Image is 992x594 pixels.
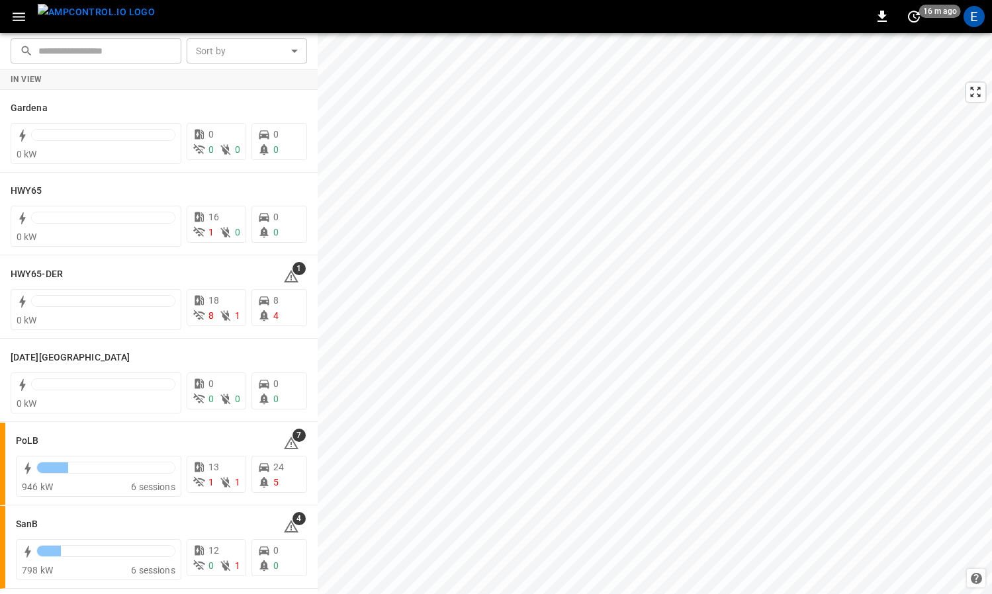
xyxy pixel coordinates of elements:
span: 798 kW [22,565,53,575]
span: 0 [273,144,279,155]
span: 0 [235,394,240,404]
span: 0 [208,560,214,571]
span: 0 kW [17,232,37,242]
span: 0 [235,144,240,155]
span: 0 [208,129,214,140]
span: 16 m ago [919,5,961,18]
button: set refresh interval [903,6,924,27]
span: 18 [208,295,219,306]
span: 0 [235,227,240,237]
span: 24 [273,462,284,472]
span: 1 [293,262,306,275]
h6: PoLB [16,434,38,448]
span: 1 [208,477,214,488]
span: 1 [235,310,240,321]
span: 0 [273,394,279,404]
span: 946 kW [22,482,53,492]
span: 0 kW [17,149,37,159]
div: profile-icon [964,6,985,27]
canvas: Map [318,33,992,594]
strong: In View [11,75,42,84]
h6: HWY65 [11,184,42,198]
span: 0 [208,378,214,389]
h6: SanB [16,517,38,532]
span: 4 [293,512,306,525]
span: 0 [273,212,279,222]
span: 13 [208,462,219,472]
span: 0 [273,129,279,140]
span: 16 [208,212,219,222]
span: 12 [208,545,219,556]
span: 1 [235,477,240,488]
span: 6 sessions [131,482,175,492]
span: 6 sessions [131,565,175,575]
span: 1 [235,560,240,571]
span: 8 [208,310,214,321]
span: 0 kW [17,398,37,409]
span: 8 [273,295,279,306]
span: 5 [273,477,279,488]
h6: Karma Center [11,351,130,365]
span: 0 [208,394,214,404]
span: 0 [273,227,279,237]
span: 0 [208,144,214,155]
h6: Gardena [11,101,48,116]
span: 0 [273,560,279,571]
span: 4 [273,310,279,321]
img: ampcontrol.io logo [38,4,155,21]
span: 0 kW [17,315,37,325]
span: 7 [293,429,306,442]
span: 0 [273,545,279,556]
h6: HWY65-DER [11,267,63,282]
span: 1 [208,227,214,237]
span: 0 [273,378,279,389]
